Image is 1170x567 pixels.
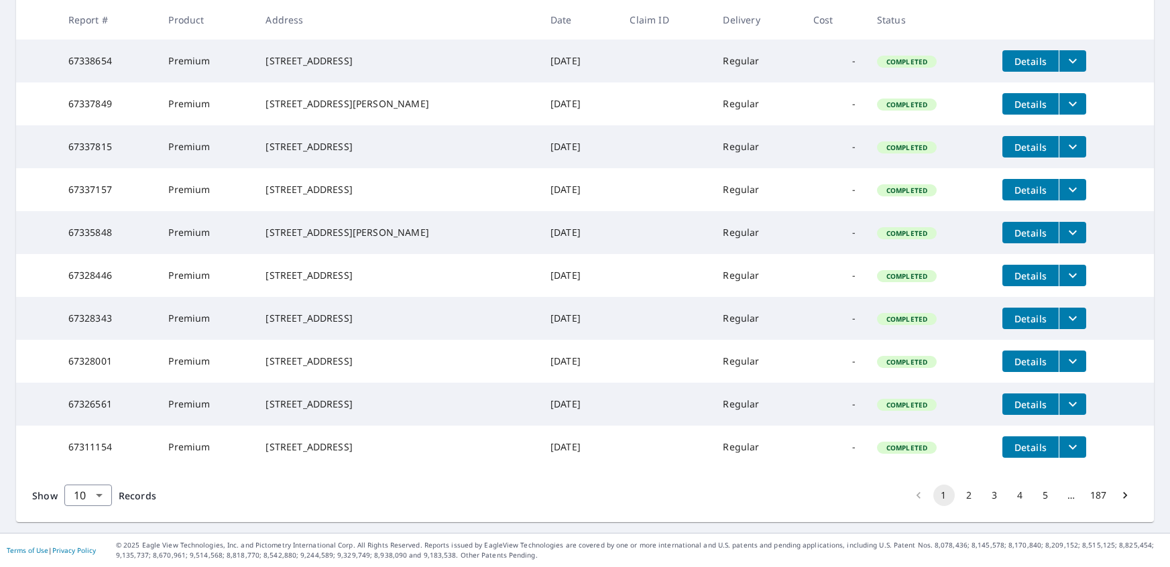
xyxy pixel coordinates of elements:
td: [DATE] [540,82,620,125]
td: 67311154 [58,426,158,468]
button: Go to next page [1114,485,1136,506]
span: Details [1010,398,1051,411]
span: Details [1010,98,1051,111]
td: [DATE] [540,40,620,82]
p: | [7,546,96,554]
a: Terms of Use [7,546,48,555]
div: [STREET_ADDRESS] [266,183,528,196]
td: Regular [713,297,803,340]
td: - [803,426,866,468]
nav: pagination navigation [906,485,1138,506]
div: [STREET_ADDRESS] [266,397,528,411]
button: detailsBtn-67335848 [1002,222,1059,243]
button: filesDropdownBtn-67326561 [1059,393,1086,415]
span: Details [1010,55,1051,68]
td: Regular [713,82,803,125]
button: page 1 [933,485,955,506]
td: [DATE] [540,168,620,211]
td: Regular [713,340,803,383]
button: filesDropdownBtn-67337157 [1059,179,1086,200]
div: [STREET_ADDRESS] [266,269,528,282]
div: [STREET_ADDRESS] [266,312,528,325]
td: - [803,168,866,211]
span: Show [32,489,58,502]
div: [STREET_ADDRESS] [266,440,528,454]
div: [STREET_ADDRESS] [266,54,528,68]
td: - [803,297,866,340]
td: [DATE] [540,426,620,468]
td: Premium [158,383,255,426]
div: [STREET_ADDRESS][PERSON_NAME] [266,226,528,239]
span: Records [119,489,156,502]
td: 67328001 [58,340,158,383]
td: - [803,211,866,254]
button: detailsBtn-67326561 [1002,393,1059,415]
td: - [803,340,866,383]
td: [DATE] [540,254,620,297]
div: [STREET_ADDRESS] [266,140,528,153]
button: filesDropdownBtn-67337815 [1059,136,1086,157]
td: Premium [158,297,255,340]
span: Details [1010,441,1051,454]
span: Completed [878,400,935,409]
span: Details [1010,141,1051,153]
button: filesDropdownBtn-67335848 [1059,222,1086,243]
button: detailsBtn-67328446 [1002,265,1059,286]
button: filesDropdownBtn-67311154 [1059,436,1086,458]
div: … [1061,489,1082,502]
td: 67337815 [58,125,158,168]
button: detailsBtn-67328001 [1002,351,1059,372]
td: 67326561 [58,383,158,426]
button: filesDropdownBtn-67338654 [1059,50,1086,72]
td: [DATE] [540,340,620,383]
td: - [803,40,866,82]
td: Premium [158,426,255,468]
span: Completed [878,271,935,281]
div: Show 10 records [64,485,112,506]
td: - [803,125,866,168]
button: detailsBtn-67311154 [1002,436,1059,458]
td: Premium [158,211,255,254]
td: Regular [713,211,803,254]
p: © 2025 Eagle View Technologies, Inc. and Pictometry International Corp. All Rights Reserved. Repo... [116,540,1163,560]
td: 67338654 [58,40,158,82]
td: - [803,82,866,125]
td: [DATE] [540,211,620,254]
button: Go to page 2 [959,485,980,506]
td: Premium [158,40,255,82]
td: Regular [713,383,803,426]
td: Regular [713,426,803,468]
span: Completed [878,314,935,324]
span: Completed [878,443,935,452]
div: [STREET_ADDRESS] [266,355,528,368]
button: filesDropdownBtn-67328001 [1059,351,1086,372]
td: 67328343 [58,297,158,340]
a: Privacy Policy [52,546,96,555]
div: 10 [64,477,112,514]
td: 67337849 [58,82,158,125]
td: Regular [713,40,803,82]
td: [DATE] [540,297,620,340]
button: Go to page 187 [1086,485,1110,506]
td: [DATE] [540,125,620,168]
td: 67328446 [58,254,158,297]
button: Go to page 3 [984,485,1006,506]
span: Completed [878,229,935,238]
button: detailsBtn-67337815 [1002,136,1059,157]
span: Details [1010,355,1051,368]
button: filesDropdownBtn-67328446 [1059,265,1086,286]
td: Regular [713,168,803,211]
button: detailsBtn-67337157 [1002,179,1059,200]
button: detailsBtn-67328343 [1002,308,1059,329]
button: Go to page 5 [1035,485,1057,506]
td: Premium [158,168,255,211]
td: 67335848 [58,211,158,254]
td: Premium [158,340,255,383]
td: Premium [158,125,255,168]
span: Completed [878,100,935,109]
span: Details [1010,184,1051,196]
span: Completed [878,143,935,152]
button: detailsBtn-67337849 [1002,93,1059,115]
td: - [803,383,866,426]
span: Completed [878,57,935,66]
